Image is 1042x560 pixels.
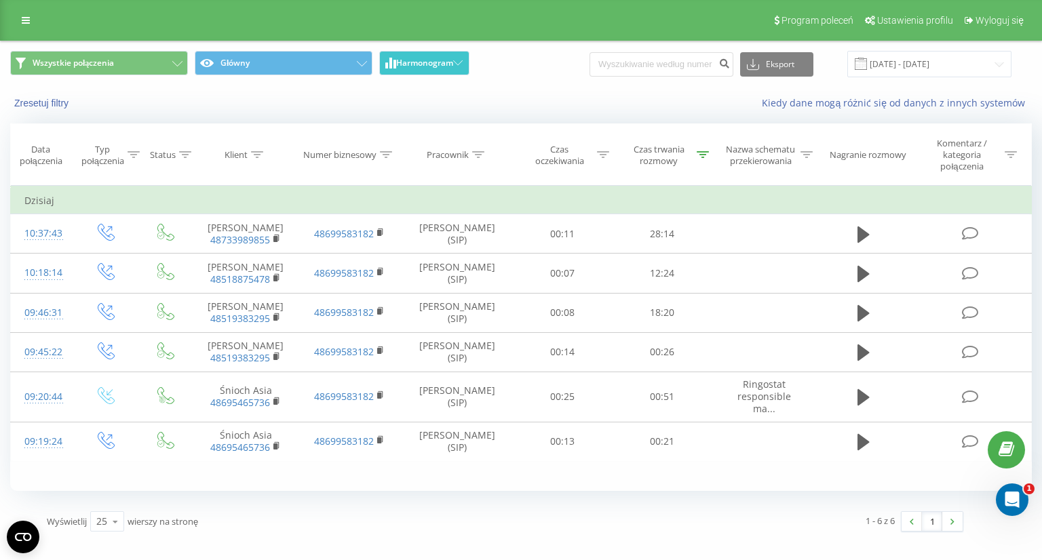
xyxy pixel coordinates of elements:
[96,515,107,528] div: 25
[513,422,613,461] td: 00:13
[513,372,613,422] td: 00:25
[613,332,712,372] td: 00:26
[24,428,61,455] div: 09:19:24
[737,378,791,415] span: Ringostat responsible ma...
[590,52,733,77] input: Wyszukiwanie według numeru
[24,384,61,410] div: 09:20:44
[150,149,176,161] div: Status
[7,521,39,553] button: Open CMP widget
[396,58,453,68] span: Harmonogram
[194,372,298,422] td: Śnioch Asia
[922,138,1001,172] div: Komentarz / kategoria połączenia
[24,260,61,286] div: 10:18:14
[47,515,87,527] span: Wyświetlij
[513,293,613,332] td: 00:08
[194,293,298,332] td: [PERSON_NAME]
[613,214,712,254] td: 28:14
[513,214,613,254] td: 00:11
[210,396,270,409] a: 48695465736
[128,515,198,527] span: wierszy na stronę
[401,293,513,332] td: [PERSON_NAME] (SIP)
[194,332,298,372] td: [PERSON_NAME]
[781,15,853,26] span: Program poleceń
[613,422,712,461] td: 00:21
[210,273,270,285] a: 48518875478
[314,227,374,240] a: 48699583182
[613,372,712,422] td: 00:51
[762,96,1032,109] a: Kiedy dane mogą różnić się od danych z innych systemów
[210,351,270,364] a: 48519383295
[11,144,71,167] div: Data połączenia
[314,306,374,319] a: 48699583182
[1024,483,1035,494] span: 1
[525,144,594,167] div: Czas oczekiwania
[314,345,374,358] a: 48699583182
[314,266,374,279] a: 48699583182
[11,187,1032,214] td: Dzisiaj
[314,390,374,403] a: 48699583182
[401,254,513,293] td: [PERSON_NAME] (SIP)
[81,144,124,167] div: Typ połączenia
[303,149,377,161] div: Numer biznesowy
[613,254,712,293] td: 12:24
[210,233,270,246] a: 48733989855
[194,254,298,293] td: [PERSON_NAME]
[625,144,693,167] div: Czas trwania rozmowy
[401,372,513,422] td: [PERSON_NAME] (SIP)
[24,339,61,365] div: 09:45:22
[401,332,513,372] td: [PERSON_NAME] (SIP)
[401,422,513,461] td: [PERSON_NAME] (SIP)
[10,51,188,75] button: Wszystkie połączenia
[379,51,469,75] button: Harmonogram
[877,15,953,26] span: Ustawienia profilu
[24,300,61,326] div: 09:46:31
[210,312,270,325] a: 48519383295
[24,220,61,247] div: 10:37:43
[194,422,298,461] td: Śnioch Asia
[225,149,248,161] div: Klient
[427,149,469,161] div: Pracownik
[613,293,712,332] td: 18:20
[513,254,613,293] td: 00:07
[314,435,374,447] a: 48699583182
[740,52,813,77] button: Eksport
[10,97,75,109] button: Zresetuj filtry
[513,332,613,372] td: 00:14
[33,58,114,68] span: Wszystkie połączenia
[866,514,895,527] div: 1 - 6 z 6
[210,441,270,454] a: 48695465736
[996,483,1028,516] iframe: Intercom live chat
[976,15,1024,26] span: Wyloguj się
[830,149,906,161] div: Nagranie rozmowy
[194,214,298,254] td: [PERSON_NAME]
[922,512,942,531] a: 1
[401,214,513,254] td: [PERSON_NAME] (SIP)
[195,51,372,75] button: Główny
[725,144,797,167] div: Nazwa schematu przekierowania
